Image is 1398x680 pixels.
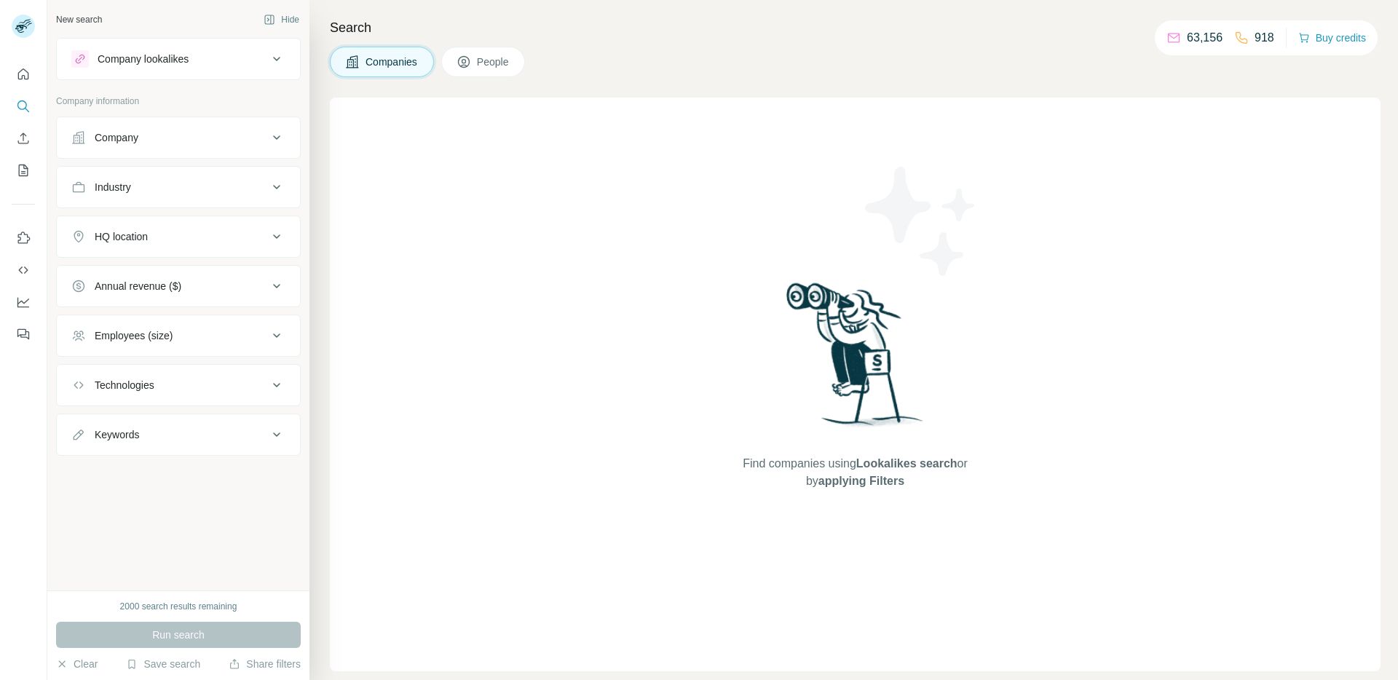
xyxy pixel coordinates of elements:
[856,457,957,470] span: Lookalikes search
[95,229,148,244] div: HQ location
[95,130,138,145] div: Company
[12,225,35,251] button: Use Surfe on LinkedIn
[56,95,301,108] p: Company information
[12,61,35,87] button: Quick start
[95,427,139,442] div: Keywords
[818,475,904,487] span: applying Filters
[1187,29,1223,47] p: 63,156
[57,219,300,254] button: HQ location
[229,657,301,671] button: Share filters
[330,17,1381,38] h4: Search
[95,378,154,392] div: Technologies
[95,180,131,194] div: Industry
[56,657,98,671] button: Clear
[56,13,102,26] div: New search
[57,41,300,76] button: Company lookalikes
[57,269,300,304] button: Annual revenue ($)
[57,318,300,353] button: Employees (size)
[12,257,35,283] button: Use Surfe API
[98,52,189,66] div: Company lookalikes
[366,55,419,69] span: Companies
[12,125,35,151] button: Enrich CSV
[12,289,35,315] button: Dashboard
[12,321,35,347] button: Feedback
[12,157,35,183] button: My lists
[780,279,931,441] img: Surfe Illustration - Woman searching with binoculars
[738,455,971,490] span: Find companies using or by
[57,120,300,155] button: Company
[1298,28,1366,48] button: Buy credits
[95,279,181,293] div: Annual revenue ($)
[57,417,300,452] button: Keywords
[126,657,200,671] button: Save search
[12,93,35,119] button: Search
[57,368,300,403] button: Technologies
[120,600,237,613] div: 2000 search results remaining
[477,55,510,69] span: People
[856,156,987,287] img: Surfe Illustration - Stars
[57,170,300,205] button: Industry
[253,9,309,31] button: Hide
[95,328,173,343] div: Employees (size)
[1255,29,1274,47] p: 918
